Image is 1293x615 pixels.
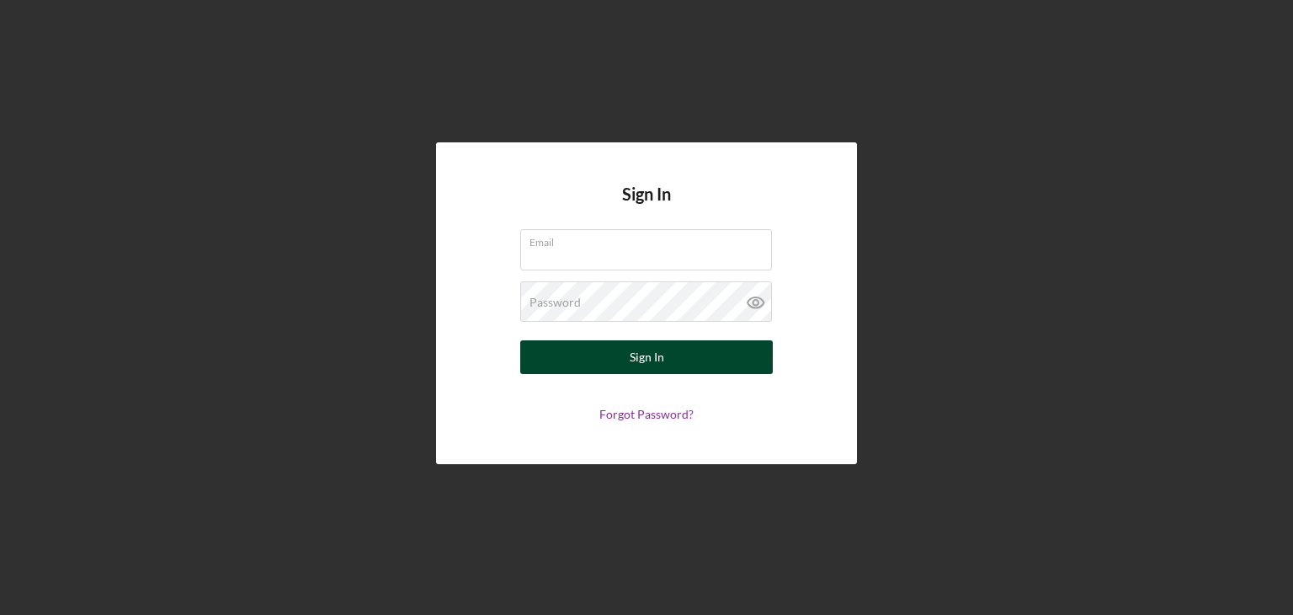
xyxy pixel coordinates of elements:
[529,230,772,249] label: Email
[529,296,581,309] label: Password
[520,340,773,374] button: Sign In
[622,184,671,229] h4: Sign In
[630,340,664,374] div: Sign In
[599,407,694,421] a: Forgot Password?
